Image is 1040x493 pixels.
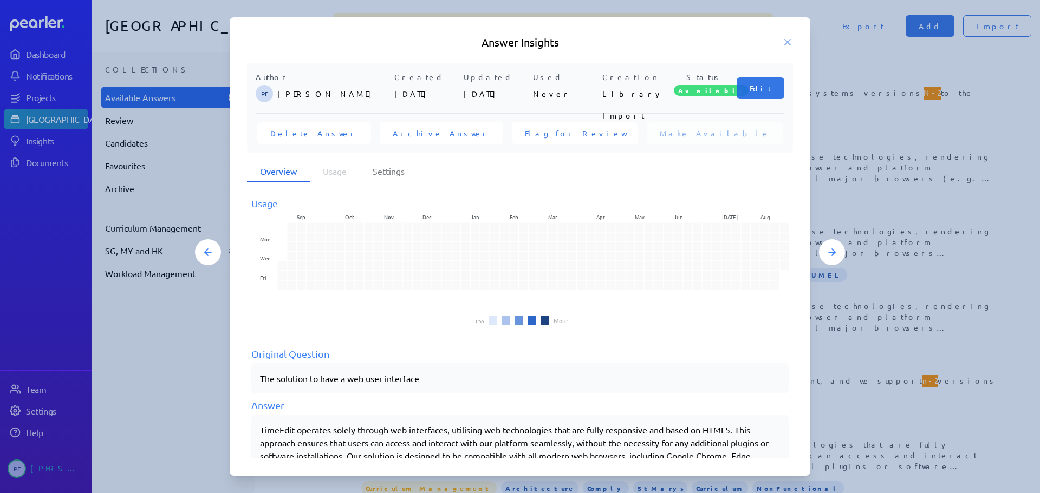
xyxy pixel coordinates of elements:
text: Wed [260,254,271,262]
p: The solution to have a web user interface [260,372,780,385]
p: Never [533,83,598,104]
p: [DATE] [394,83,459,104]
span: Flag for Review [525,128,625,139]
span: Delete Answer [270,128,358,139]
p: [PERSON_NAME] [277,83,390,104]
p: Creation [602,71,667,83]
span: Patrick Flynn [256,85,273,102]
p: Status [672,71,737,83]
div: Original Question [251,346,789,361]
text: Jan [471,213,479,221]
span: Edit [750,83,771,94]
text: Sep [297,213,305,221]
li: More [554,317,568,324]
p: [DATE] [464,83,529,104]
span: Archive Answer [393,128,490,139]
div: Answer [251,398,789,412]
button: Next Answer [819,239,845,265]
p: Library Import [602,83,667,104]
text: Mon [260,235,271,243]
div: Usage [251,196,789,211]
button: Delete Answer [257,122,371,144]
li: Overview [247,161,310,182]
text: Apr [596,213,605,221]
span: Make Available [660,128,770,139]
button: Archive Answer [380,122,503,144]
button: Make Available [647,122,783,144]
text: [DATE] [722,213,738,221]
text: Dec [422,213,432,221]
p: Updated [464,71,529,83]
button: Edit [737,77,784,99]
text: Nov [384,213,394,221]
p: Author [256,71,390,83]
span: Available [674,85,749,96]
text: Oct [345,213,354,221]
text: Jun [674,213,683,221]
button: Previous Answer [195,239,221,265]
text: Fri [260,273,266,281]
button: Flag for Review [512,122,638,144]
li: Less [472,317,484,324]
text: May [635,213,645,221]
text: Mar [548,213,557,221]
p: Used [533,71,598,83]
li: Settings [360,161,418,182]
h5: Answer Insights [247,35,793,50]
text: Aug [760,213,770,221]
p: Created [394,71,459,83]
li: Usage [310,161,360,182]
text: Feb [510,213,518,221]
